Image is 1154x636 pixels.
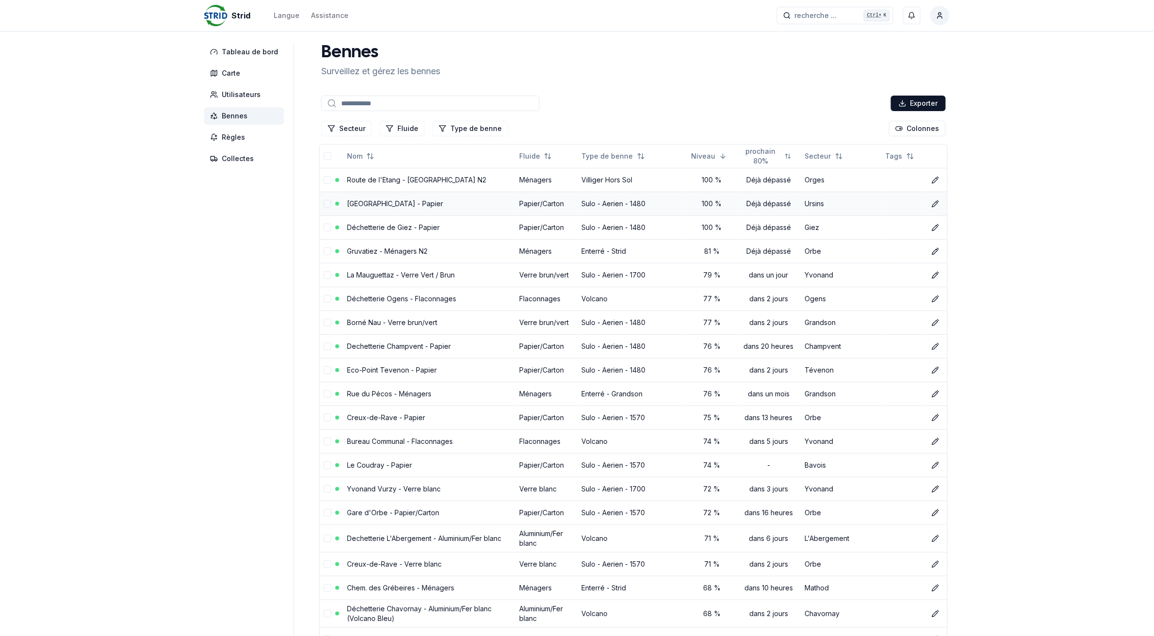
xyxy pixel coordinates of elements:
[324,485,331,493] button: select-row
[324,535,331,542] button: select-row
[777,7,893,24] button: recherche ...Ctrl+K
[347,318,437,326] a: Borné Nau - Verre brun/vert
[515,239,577,263] td: Ménagers
[515,552,577,576] td: Verre blanc
[578,215,688,239] td: Sulo - Aerien - 1480
[222,68,240,78] span: Carte
[347,534,501,542] a: Dechetterie L'Abergement - Aluminium/Fer blanc
[204,65,288,82] a: Carte
[324,461,331,469] button: select-row
[801,453,882,477] td: Bavois
[515,310,577,334] td: Verre brun/vert
[801,358,882,382] td: Tévenon
[741,484,797,494] div: dans 3 jours
[741,609,797,619] div: dans 2 jours
[379,121,425,136] button: Filtrer les lignes
[515,477,577,501] td: Verre blanc
[222,111,247,121] span: Bennes
[578,358,688,382] td: Sulo - Aerien - 1480
[741,294,797,304] div: dans 2 jours
[691,365,733,375] div: 76 %
[801,287,882,310] td: Ogens
[691,223,733,232] div: 100 %
[801,310,882,334] td: Grandson
[691,559,733,569] div: 71 %
[324,224,331,231] button: select-row
[578,477,688,501] td: Sulo - Aerien - 1700
[347,151,363,161] span: Nom
[347,366,437,374] a: Eco-Point Tevenon - Papier
[801,239,882,263] td: Orbe
[432,121,508,136] button: Filtrer les lignes
[891,96,946,111] button: Exporter
[515,501,577,524] td: Papier/Carton
[578,263,688,287] td: Sulo - Aerien - 1700
[515,576,577,600] td: Ménagers
[578,429,688,453] td: Volcano
[515,453,577,477] td: Papier/Carton
[321,121,372,136] button: Filtrer les lignes
[341,148,380,164] button: Not sorted. Click to sort ascending.
[519,151,540,161] span: Fluide
[741,413,797,423] div: dans 13 heures
[741,460,797,470] div: -
[347,342,451,350] a: Dechetterie Champvent - Papier
[204,129,288,146] a: Règles
[889,121,946,136] button: Cocher les colonnes
[691,246,733,256] div: 81 %
[347,390,431,398] a: Rue du Pécos - Ménagers
[691,413,733,423] div: 75 %
[347,247,428,255] a: Gruvatiez - Ménagers N2
[801,524,882,552] td: L'Abergement
[324,610,331,618] button: select-row
[204,107,288,125] a: Bennes
[321,65,440,78] p: Surveillez et gérez les bennes
[886,151,903,161] span: Tags
[691,151,715,161] span: Niveau
[576,148,651,164] button: Not sorted. Click to sort ascending.
[324,438,331,445] button: select-row
[324,271,331,279] button: select-row
[324,414,331,422] button: select-row
[578,406,688,429] td: Sulo - Aerien - 1570
[578,552,688,576] td: Sulo - Aerien - 1570
[311,10,348,21] a: Assistance
[347,604,492,622] a: Déchetterie Chavornay - Aluminium/Fer blanc (Volcano Bleu)
[799,148,849,164] button: Not sorted. Click to sort ascending.
[204,43,288,61] a: Tableau de bord
[204,4,228,27] img: Strid Logo
[741,223,797,232] div: Déjà dépassé
[685,148,733,164] button: Sorted descending. Click to sort ascending.
[578,310,688,334] td: Sulo - Aerien - 1480
[578,334,688,358] td: Sulo - Aerien - 1480
[324,342,331,350] button: select-row
[222,154,254,163] span: Collectes
[801,429,882,453] td: Yvonand
[347,413,425,422] a: Creux-de-Rave - Papier
[515,334,577,358] td: Papier/Carton
[324,152,331,160] button: select-all
[515,600,577,627] td: Aluminium/Fer blanc
[801,215,882,239] td: Giez
[691,318,733,327] div: 77 %
[691,199,733,209] div: 100 %
[578,168,688,192] td: Villiger Hors Sol
[691,437,733,446] div: 74 %
[324,295,331,303] button: select-row
[691,609,733,619] div: 68 %
[880,148,920,164] button: Not sorted. Click to sort ascending.
[347,294,456,303] a: Déchetterie Ogens - Flaconnages
[347,560,442,568] a: Creux-de-Rave - Verre blanc
[347,271,455,279] a: La Mauguettaz - Verre Vert / Brun
[691,389,733,399] div: 76 %
[324,366,331,374] button: select-row
[801,168,882,192] td: Orges
[515,215,577,239] td: Papier/Carton
[578,382,688,406] td: Enterré - Grandson
[222,90,261,99] span: Utilisateurs
[805,151,831,161] span: Secteur
[222,47,278,57] span: Tableau de bord
[741,318,797,327] div: dans 2 jours
[741,389,797,399] div: dans un mois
